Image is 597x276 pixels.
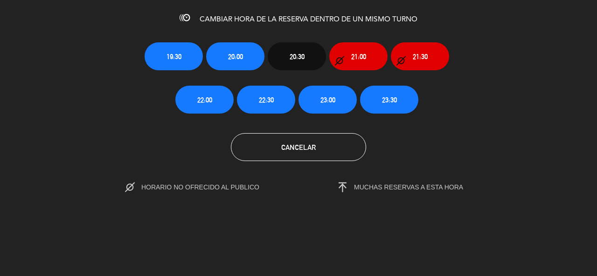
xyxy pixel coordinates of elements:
[360,86,418,114] button: 23:30
[145,42,203,70] button: 19:30
[290,51,305,62] span: 20:30
[329,42,388,70] button: 21:00
[200,16,417,23] span: CAMBIAR HORA DE LA RESERVA DENTRO DE UN MISMO TURNO
[413,51,428,62] span: 21:30
[228,51,243,62] span: 20:00
[351,51,366,62] span: 21:00
[175,86,234,114] button: 22:00
[231,133,366,161] button: Cancelar
[391,42,449,70] button: 21:30
[259,94,274,105] span: 22:30
[354,183,463,191] span: MUCHAS RESERVAS A ESTA HORA
[167,51,181,62] span: 19:30
[281,143,316,151] span: Cancelar
[197,94,212,105] span: 22:00
[141,183,279,191] span: HORARIO NO OFRECIDO AL PUBLICO
[206,42,264,70] button: 20:00
[320,94,335,105] span: 23:00
[268,42,326,70] button: 20:30
[382,94,397,105] span: 23:30
[237,86,295,114] button: 22:30
[298,86,357,114] button: 23:00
